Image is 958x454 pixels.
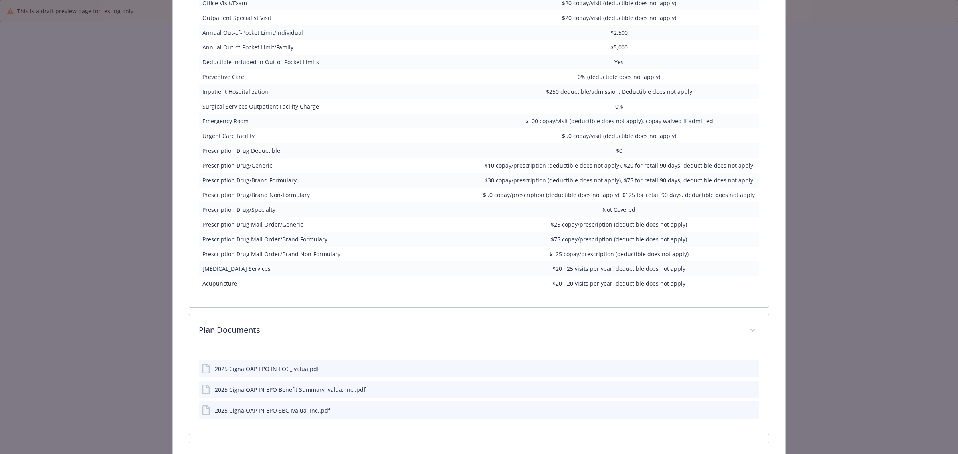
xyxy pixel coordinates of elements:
td: Annual Out-of-Pocket Limit/Individual [199,25,479,40]
td: Prescription Drug Mail Order/Brand Formulary [199,232,479,247]
td: $5,000 [479,40,759,55]
td: Not Covered [479,202,759,217]
td: Preventive Care [199,69,479,84]
td: Surgical Services Outpatient Facility Charge [199,99,479,114]
td: $50 copay/visit (deductible does not apply) [479,128,759,143]
button: download file [736,406,742,415]
td: Prescription Drug Mail Order/Brand Non-Formulary [199,247,479,261]
td: Prescription Drug/Specialty [199,202,479,217]
td: $20 , 20 visits per year, deductible does not apply [479,276,759,291]
td: Prescription Drug Mail Order/Generic [199,217,479,232]
td: $20 copay/visit (deductible does not apply) [479,10,759,25]
div: Plan Documents [189,347,769,435]
button: preview file [749,365,756,373]
td: 0% (deductible does not apply) [479,69,759,84]
p: Plan Documents [199,324,740,336]
button: preview file [749,406,756,415]
td: $100 copay/visit (deductible does not apply), copay waived if admitted [479,114,759,128]
td: $25 copay/prescription (deductible does not apply) [479,217,759,232]
td: Annual Out-of-Pocket Limit/Family [199,40,479,55]
td: $75 copay/prescription (deductible does not apply) [479,232,759,247]
td: Prescription Drug/Generic [199,158,479,173]
td: Inpatient Hospitalization [199,84,479,99]
td: $20 , 25 visits per year, deductible does not apply [479,261,759,276]
div: 2025 Cigna OAP IN EPO SBC Ivalua, Inc..pdf [215,406,330,415]
button: download file [736,365,742,373]
button: preview file [749,385,756,394]
td: $10 copay/prescription (deductible does not apply), $20 for retail 90 days, deductible does not a... [479,158,759,173]
div: Plan Documents [189,314,769,347]
td: 0% [479,99,759,114]
td: Deductible Included in Out-of-Pocket Limits [199,55,479,69]
td: Prescription Drug/Brand Non-Formulary [199,188,479,202]
td: Emergency Room [199,114,479,128]
td: Prescription Drug/Brand Formulary [199,173,479,188]
td: Prescription Drug Deductible [199,143,479,158]
button: download file [736,385,742,394]
td: Outpatient Specialist Visit [199,10,479,25]
td: $0 [479,143,759,158]
td: Yes [479,55,759,69]
td: Acupuncture [199,276,479,291]
div: 2025 Cigna OAP IN EPO Benefit Summary Ivalua, Inc..pdf [215,385,366,394]
td: Urgent Care Facility [199,128,479,143]
td: $50 copay/prescription (deductible does not apply), $125 for retail 90 days, deductible does not ... [479,188,759,202]
td: $2,500 [479,25,759,40]
td: $125 copay/prescription (deductible does not apply) [479,247,759,261]
td: $30 copay/prescription (deductible does not apply), $75 for retail 90 days, deductible does not a... [479,173,759,188]
div: 2025 Cigna OAP EPO IN EOC_Ivalua.pdf [215,365,319,373]
td: $250 deductible/admission, Deductible does not apply [479,84,759,99]
td: [MEDICAL_DATA] Services [199,261,479,276]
